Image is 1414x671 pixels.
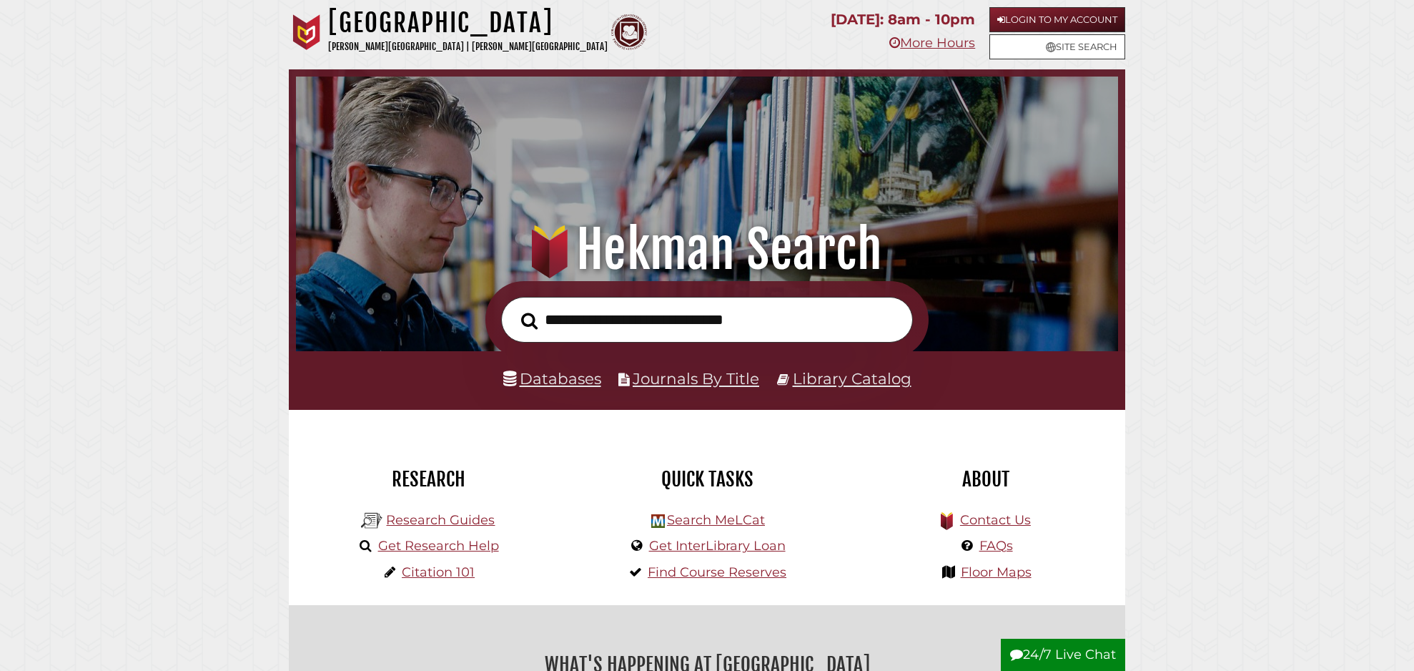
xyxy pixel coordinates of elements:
a: Get Research Help [378,538,499,554]
a: More Hours [889,35,975,51]
p: [DATE]: 8am - 10pm [831,7,975,32]
a: Library Catalog [793,369,911,388]
h1: Hekman Search [317,218,1097,281]
i: Search [521,312,538,330]
a: Login to My Account [989,7,1125,32]
a: Contact Us [960,512,1031,528]
button: Search [514,308,545,334]
p: [PERSON_NAME][GEOGRAPHIC_DATA] | [PERSON_NAME][GEOGRAPHIC_DATA] [328,39,608,55]
a: Find Course Reserves [648,564,786,580]
a: FAQs [979,538,1013,554]
a: Floor Maps [961,564,1032,580]
a: Get InterLibrary Loan [649,538,786,554]
a: Journals By Title [633,369,759,388]
a: Research Guides [386,512,495,528]
a: Site Search [989,34,1125,59]
h2: About [857,467,1114,491]
a: Citation 101 [402,564,475,580]
img: Calvin Theological Seminary [611,14,647,50]
h1: [GEOGRAPHIC_DATA] [328,7,608,39]
h2: Research [300,467,557,491]
img: Calvin University [289,14,325,50]
img: Hekman Library Logo [651,514,665,528]
img: Hekman Library Logo [361,510,382,532]
a: Databases [503,369,601,388]
a: Search MeLCat [667,512,765,528]
h2: Quick Tasks [578,467,836,491]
